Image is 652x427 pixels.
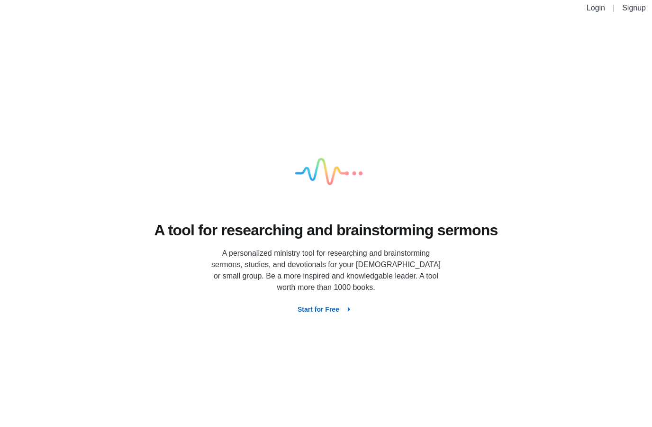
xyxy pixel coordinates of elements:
a: Start for Free [290,305,362,313]
li: | [609,2,618,14]
h1: A tool for researching and brainstorming sermons [154,220,498,241]
p: A personalized ministry tool for researching and brainstorming sermons, studies, and devotionals ... [208,248,444,293]
button: Start for Free [290,301,362,318]
a: Login [587,4,605,12]
a: Signup [622,4,646,12]
img: logo [279,125,373,220]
